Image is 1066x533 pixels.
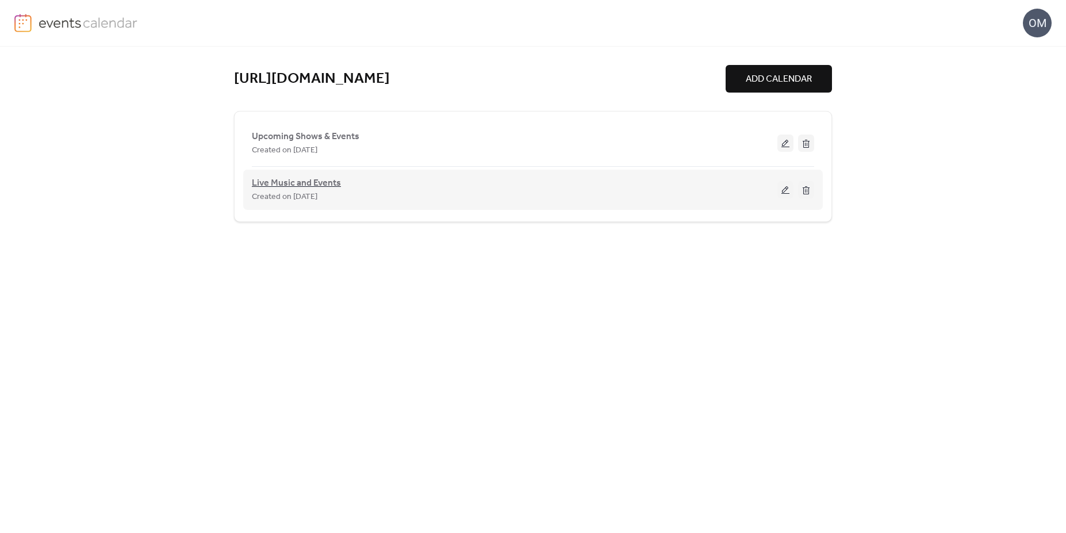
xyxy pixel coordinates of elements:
img: logo [14,14,32,32]
span: Upcoming Shows & Events [252,130,359,144]
span: Created on [DATE] [252,190,317,204]
span: Live Music and Events [252,177,341,190]
div: OM [1023,9,1052,37]
span: Created on [DATE] [252,144,317,158]
a: Upcoming Shows & Events [252,133,359,140]
a: Live Music and Events [252,180,341,187]
span: ADD CALENDAR [746,72,812,86]
a: [URL][DOMAIN_NAME] [234,70,390,89]
button: ADD CALENDAR [726,65,832,93]
img: logo-type [39,14,138,31]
